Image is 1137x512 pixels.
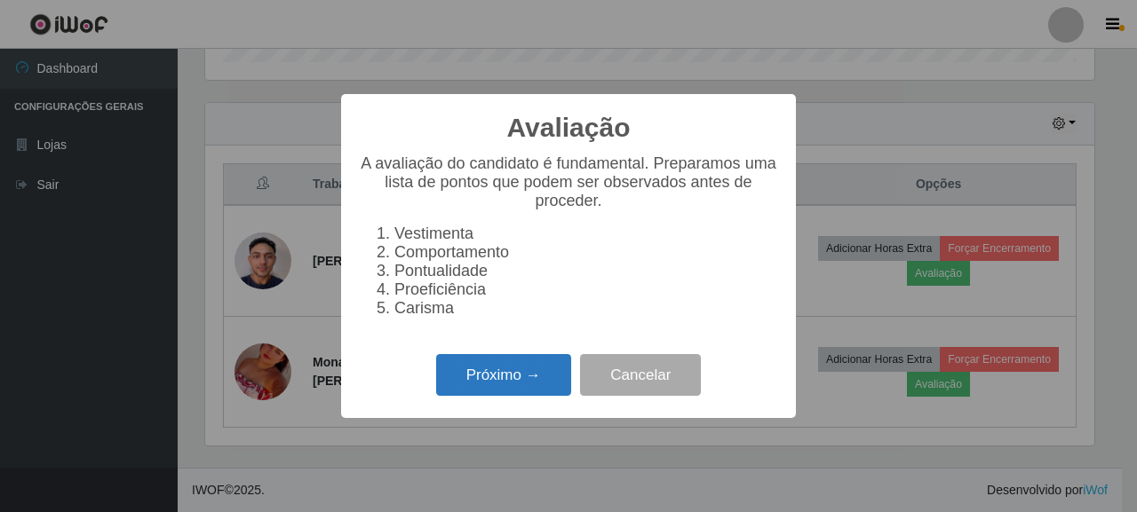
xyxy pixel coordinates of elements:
li: Vestimenta [394,224,778,243]
li: Carisma [394,299,778,318]
h2: Avaliação [507,112,631,144]
p: A avaliação do candidato é fundamental. Preparamos uma lista de pontos que podem ser observados a... [359,154,778,210]
li: Pontualidade [394,262,778,280]
li: Comportamento [394,243,778,262]
li: Proeficiência [394,280,778,299]
button: Cancelar [580,354,701,396]
button: Próximo → [436,354,571,396]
